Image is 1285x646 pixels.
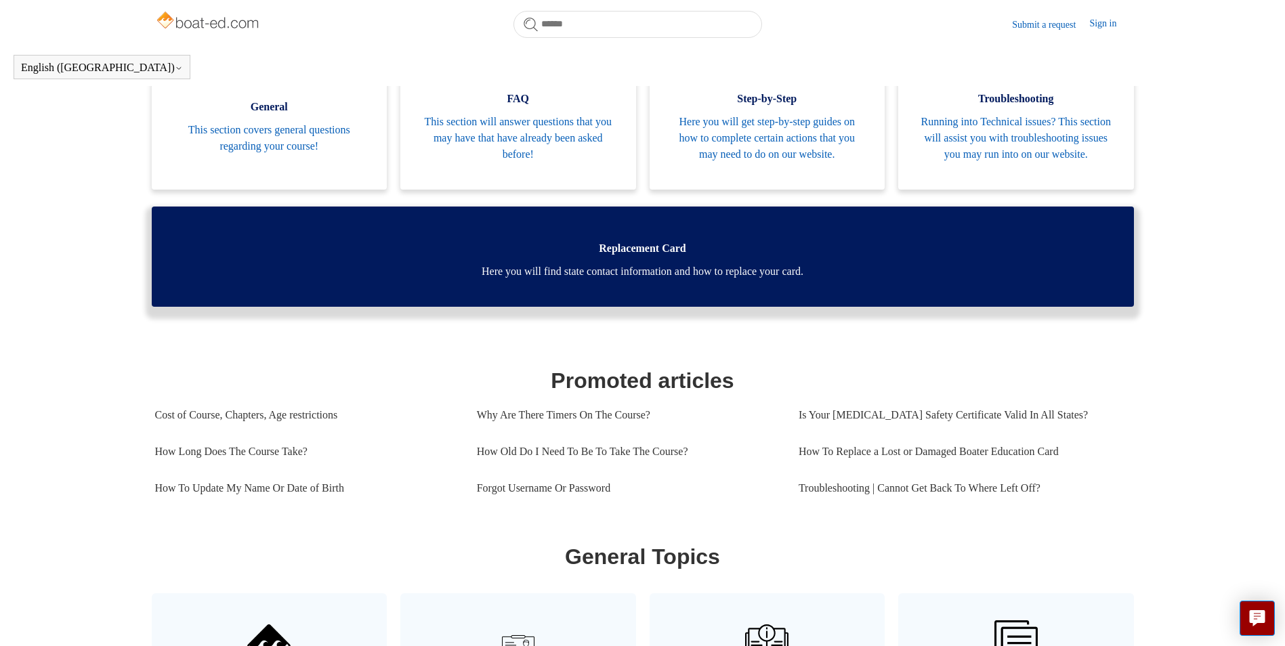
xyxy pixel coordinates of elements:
a: Step-by-Step Here you will get step-by-step guides on how to complete certain actions that you ma... [650,57,885,190]
a: FAQ This section will answer questions that you may have that have already been asked before! [400,57,636,190]
a: How To Update My Name Or Date of Birth [155,470,457,507]
a: Replacement Card Here you will find state contact information and how to replace your card. [152,207,1134,307]
a: Troubleshooting Running into Technical issues? This section will assist you with troubleshooting ... [898,57,1134,190]
span: Troubleshooting [919,91,1114,107]
button: English ([GEOGRAPHIC_DATA]) [21,62,183,74]
a: How Long Does The Course Take? [155,433,457,470]
input: Search [513,11,762,38]
a: Forgot Username Or Password [477,470,778,507]
span: Here you will find state contact information and how to replace your card. [172,263,1114,280]
a: Sign in [1089,16,1130,33]
a: How To Replace a Lost or Damaged Boater Education Card [799,433,1120,470]
span: FAQ [421,91,616,107]
a: Submit a request [1012,18,1089,32]
span: Running into Technical issues? This section will assist you with troubleshooting issues you may r... [919,114,1114,163]
button: Live chat [1240,601,1275,636]
h1: General Topics [155,540,1131,573]
span: Replacement Card [172,240,1114,257]
a: General This section covers general questions regarding your course! [152,57,387,190]
span: General [172,99,367,115]
a: Is Your [MEDICAL_DATA] Safety Certificate Valid In All States? [799,397,1120,433]
h1: Promoted articles [155,364,1131,397]
span: Step-by-Step [670,91,865,107]
span: This section covers general questions regarding your course! [172,122,367,154]
img: Boat-Ed Help Center home page [155,8,263,35]
a: Why Are There Timers On The Course? [477,397,778,433]
span: This section will answer questions that you may have that have already been asked before! [421,114,616,163]
a: Troubleshooting | Cannot Get Back To Where Left Off? [799,470,1120,507]
a: How Old Do I Need To Be To Take The Course? [477,433,778,470]
span: Here you will get step-by-step guides on how to complete certain actions that you may need to do ... [670,114,865,163]
a: Cost of Course, Chapters, Age restrictions [155,397,457,433]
